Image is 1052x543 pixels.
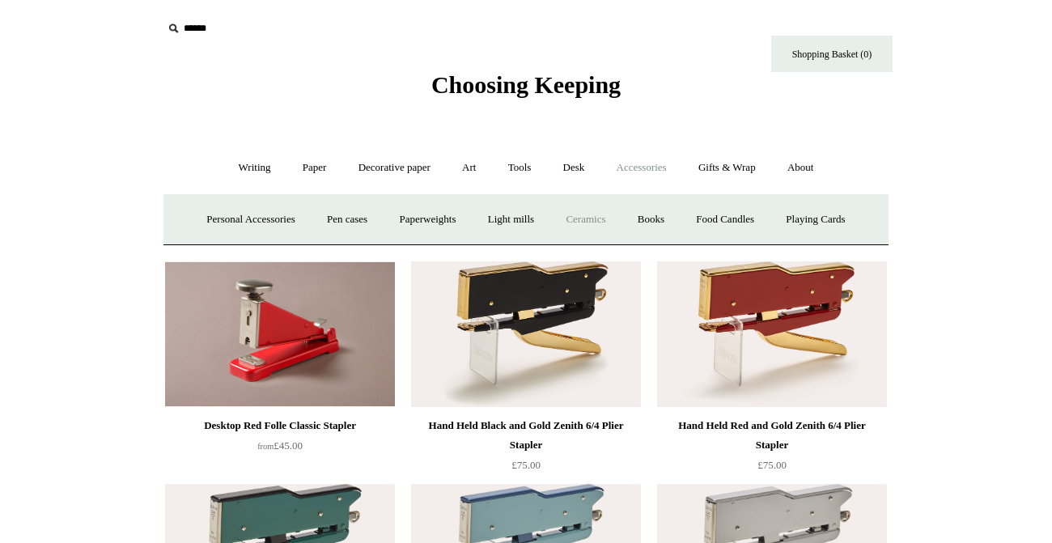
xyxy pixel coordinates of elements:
[681,198,769,241] a: Food Candles
[415,416,637,455] div: Hand Held Black and Gold Zenith 6/4 Plier Stapler
[771,198,859,241] a: Playing Cards
[771,36,893,72] a: Shopping Basket (0)
[411,261,641,407] a: Hand Held Black and Gold Zenith 6/4 Plier Stapler Hand Held Black and Gold Zenith 6/4 Plier Stapler
[411,261,641,407] img: Hand Held Black and Gold Zenith 6/4 Plier Stapler
[549,146,600,189] a: Desk
[551,198,620,241] a: Ceramics
[511,459,541,471] span: £75.00
[623,198,679,241] a: Books
[494,146,546,189] a: Tools
[657,261,887,407] img: Hand Held Red and Gold Zenith 6/4 Plier Stapler
[757,459,787,471] span: £75.00
[257,442,274,451] span: from
[288,146,341,189] a: Paper
[602,146,681,189] a: Accessories
[384,198,470,241] a: Paperweights
[773,146,829,189] a: About
[431,71,621,98] span: Choosing Keeping
[657,416,887,482] a: Hand Held Red and Gold Zenith 6/4 Plier Stapler £75.00
[684,146,770,189] a: Gifts & Wrap
[257,439,303,452] span: £45.00
[473,198,549,241] a: Light mills
[192,198,309,241] a: Personal Accessories
[448,146,490,189] a: Art
[312,198,382,241] a: Pen cases
[165,261,395,407] a: Desktop Red Folle Classic Stapler Desktop Red Folle Classic Stapler
[657,261,887,407] a: Hand Held Red and Gold Zenith 6/4 Plier Stapler Hand Held Red and Gold Zenith 6/4 Plier Stapler
[411,416,641,482] a: Hand Held Black and Gold Zenith 6/4 Plier Stapler £75.00
[661,416,883,455] div: Hand Held Red and Gold Zenith 6/4 Plier Stapler
[169,416,391,435] div: Desktop Red Folle Classic Stapler
[224,146,286,189] a: Writing
[165,416,395,482] a: Desktop Red Folle Classic Stapler from£45.00
[344,146,445,189] a: Decorative paper
[431,84,621,95] a: Choosing Keeping
[165,261,395,407] img: Desktop Red Folle Classic Stapler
